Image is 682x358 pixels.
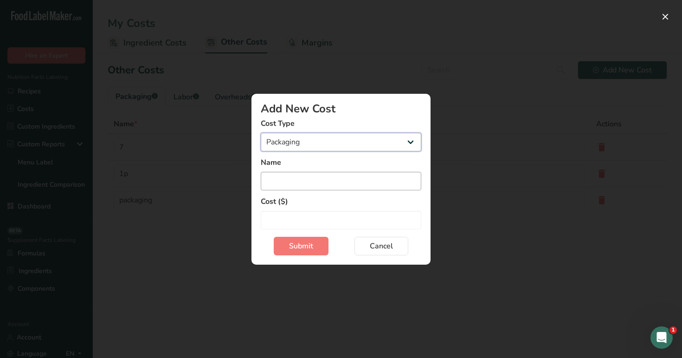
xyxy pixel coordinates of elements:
span: Cancel [370,241,393,252]
label: Cost Type [261,118,421,129]
label: Cost ($) [261,196,421,207]
label: Name [261,157,421,168]
button: Submit [274,237,328,255]
div: Add New Cost [261,103,421,114]
span: Submit [289,241,313,252]
span: 1 [669,326,677,334]
iframe: Intercom live chat [650,326,673,349]
button: Cancel [354,237,408,255]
